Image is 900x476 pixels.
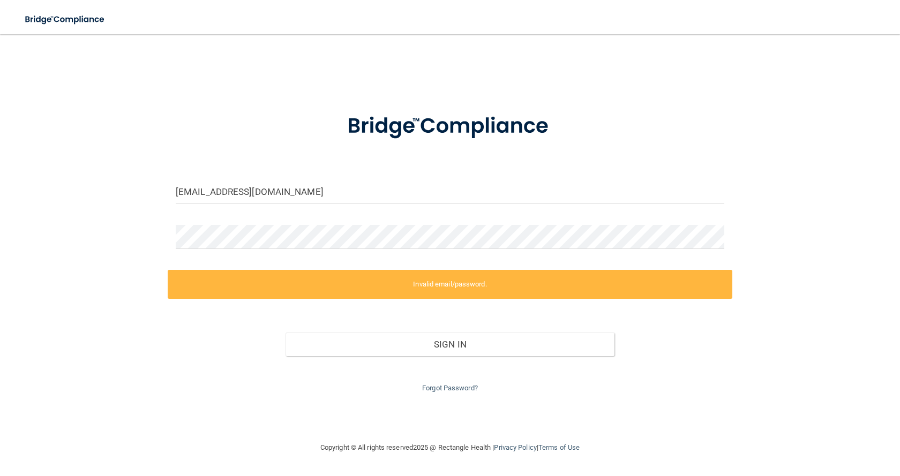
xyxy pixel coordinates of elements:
iframe: Drift Widget Chat Controller [715,400,887,443]
input: Email [176,180,724,204]
a: Forgot Password? [422,384,478,392]
img: bridge_compliance_login_screen.278c3ca4.svg [325,99,575,154]
div: Copyright © All rights reserved 2025 @ Rectangle Health | | [254,430,646,465]
button: Sign In [286,333,614,356]
label: Invalid email/password. [168,270,732,299]
a: Terms of Use [538,443,580,451]
a: Privacy Policy [494,443,536,451]
img: bridge_compliance_login_screen.278c3ca4.svg [16,9,115,31]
